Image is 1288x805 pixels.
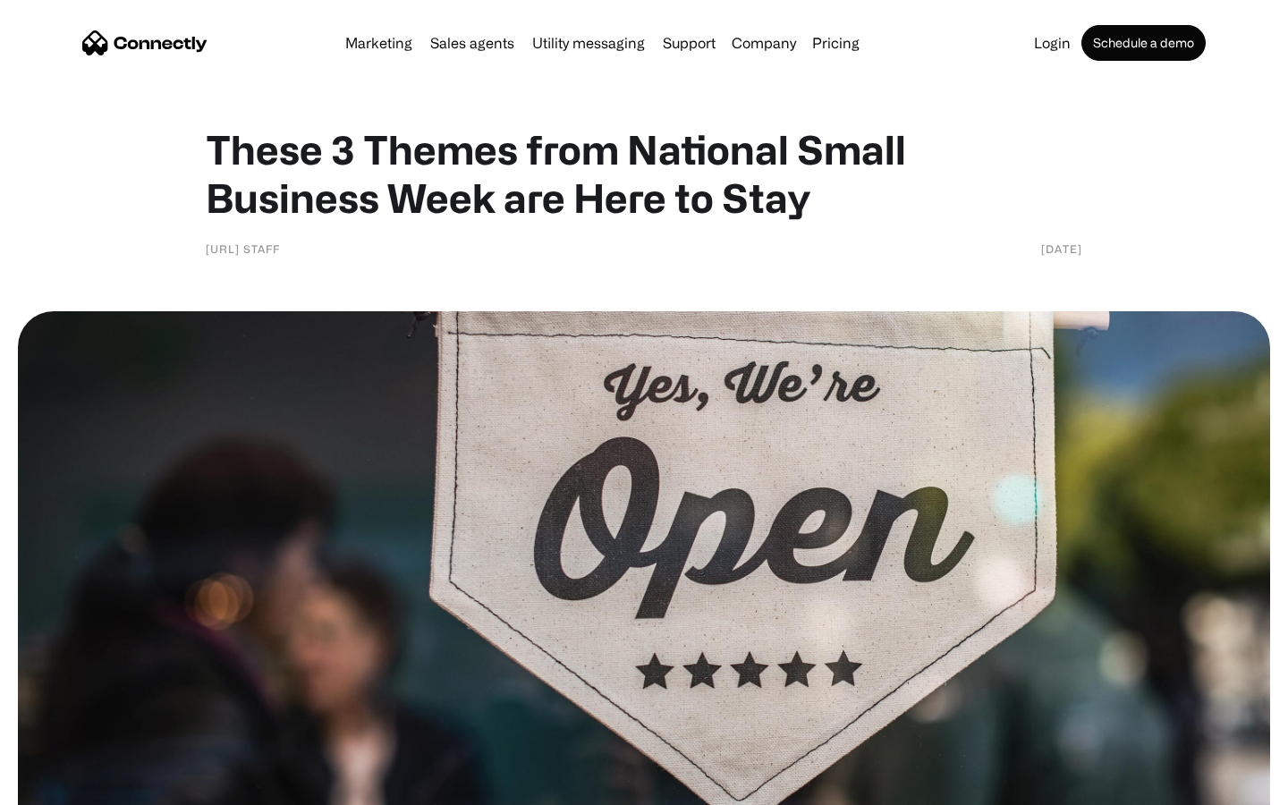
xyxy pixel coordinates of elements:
[805,36,867,50] a: Pricing
[656,36,723,50] a: Support
[206,240,280,258] div: [URL] Staff
[18,774,107,799] aside: Language selected: English
[423,36,521,50] a: Sales agents
[206,125,1082,222] h1: These 3 Themes from National Small Business Week are Here to Stay
[525,36,652,50] a: Utility messaging
[338,36,419,50] a: Marketing
[1081,25,1206,61] a: Schedule a demo
[1027,36,1078,50] a: Login
[1041,240,1082,258] div: [DATE]
[732,30,796,55] div: Company
[36,774,107,799] ul: Language list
